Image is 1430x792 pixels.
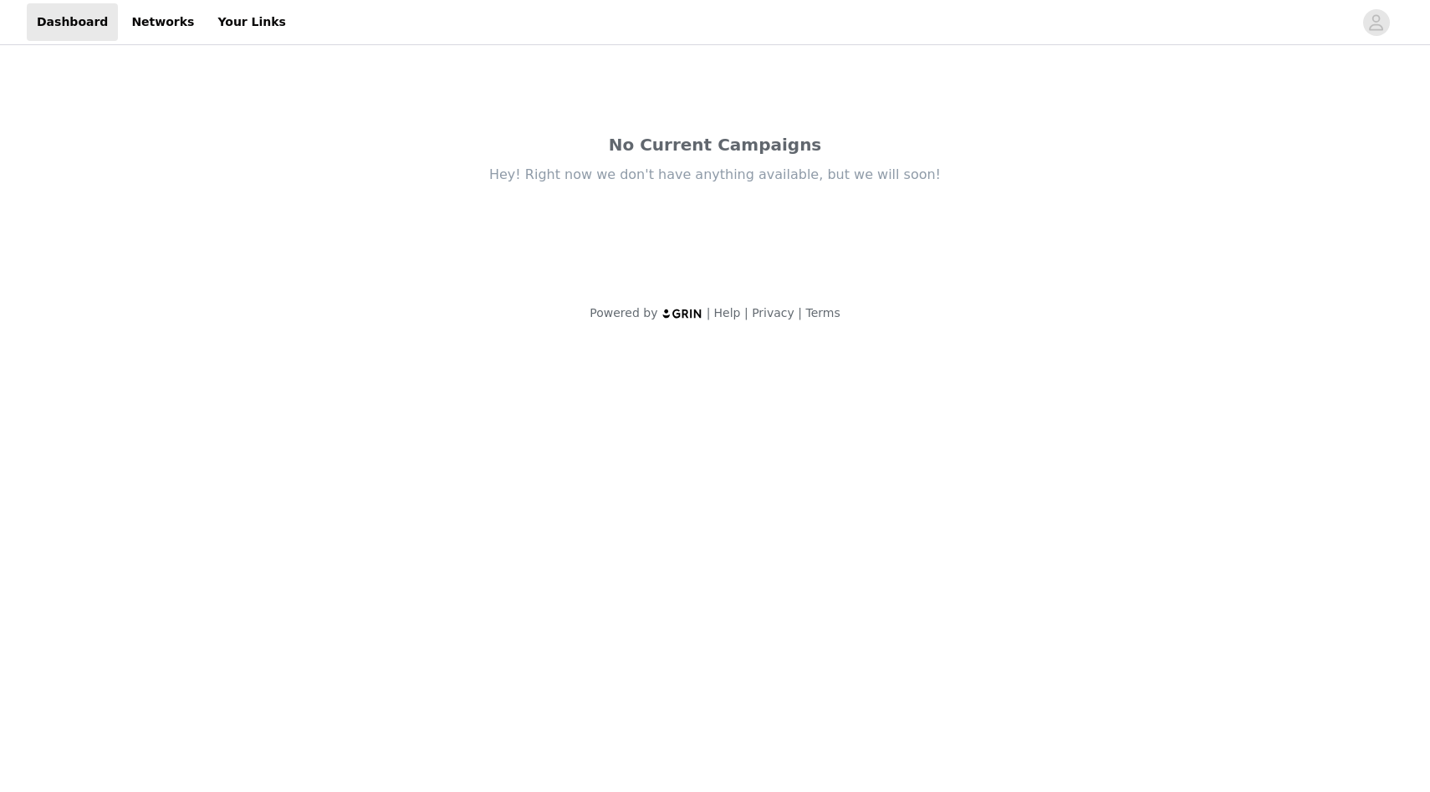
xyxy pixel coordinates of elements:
[714,306,741,319] a: Help
[590,306,657,319] span: Powered by
[805,306,840,319] a: Terms
[27,3,118,41] a: Dashboard
[661,308,703,319] img: logo
[752,306,794,319] a: Privacy
[121,3,204,41] a: Networks
[798,306,802,319] span: |
[707,306,711,319] span: |
[1368,9,1384,36] div: avatar
[207,3,296,41] a: Your Links
[364,132,1066,157] div: No Current Campaigns
[744,306,748,319] span: |
[364,166,1066,184] div: Hey! Right now we don't have anything available, but we will soon!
